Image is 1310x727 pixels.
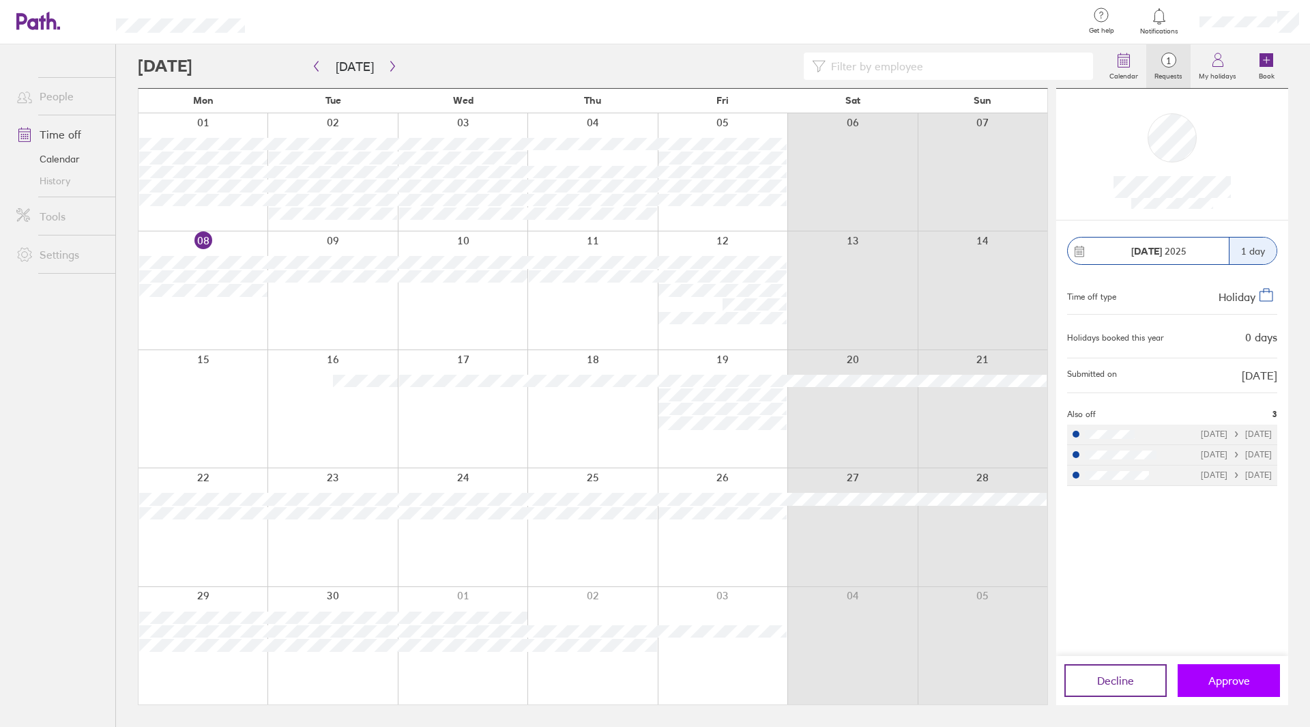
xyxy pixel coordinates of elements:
div: [DATE] [DATE] [1201,470,1272,480]
a: My holidays [1191,44,1244,88]
span: Approve [1208,674,1250,687]
span: Holiday [1219,290,1255,304]
label: Book [1251,68,1283,81]
span: 2025 [1131,246,1187,257]
input: Filter by employee [826,53,1085,79]
div: Holidays booked this year [1067,333,1164,343]
span: Decline [1097,674,1134,687]
label: Calendar [1101,68,1146,81]
span: Notifications [1137,27,1182,35]
a: Tools [5,203,115,230]
span: [DATE] [1242,369,1277,382]
div: 1 day [1229,238,1277,264]
a: Notifications [1137,7,1182,35]
span: Wed [453,95,474,106]
span: Sat [845,95,860,106]
span: Sun [974,95,991,106]
span: 3 [1272,410,1277,419]
label: Requests [1146,68,1191,81]
div: Time off type [1067,287,1116,303]
span: Tue [325,95,341,106]
span: Also off [1067,410,1096,419]
span: Fri [716,95,729,106]
a: People [5,83,115,110]
strong: [DATE] [1131,245,1162,257]
div: [DATE] [DATE] [1201,429,1272,439]
span: Submitted on [1067,369,1117,382]
a: Time off [5,121,115,148]
button: Approve [1178,664,1280,697]
span: Thu [584,95,601,106]
a: Settings [5,241,115,268]
a: History [5,170,115,192]
button: [DATE] [325,55,385,78]
button: Decline [1064,664,1167,697]
a: Book [1244,44,1288,88]
a: Calendar [5,148,115,170]
span: 1 [1146,55,1191,66]
span: Get help [1079,27,1124,35]
div: [DATE] [DATE] [1201,450,1272,459]
span: Mon [193,95,214,106]
label: My holidays [1191,68,1244,81]
a: Calendar [1101,44,1146,88]
a: 1Requests [1146,44,1191,88]
div: 0 days [1245,331,1277,343]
